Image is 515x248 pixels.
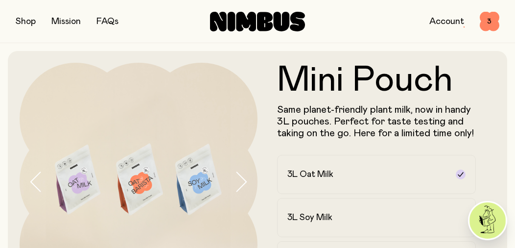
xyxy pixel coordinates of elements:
p: Same planet-friendly plant milk, now in handy 3L pouches. Perfect for taste testing and taking on... [277,104,476,139]
h2: 3L Oat Milk [287,169,333,180]
h2: 3L Soy Milk [287,212,332,223]
h1: Mini Pouch [277,63,476,98]
a: Mission [51,17,81,26]
img: agent [469,202,506,239]
button: 3 [480,12,499,31]
a: Account [429,17,464,26]
a: FAQs [96,17,118,26]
